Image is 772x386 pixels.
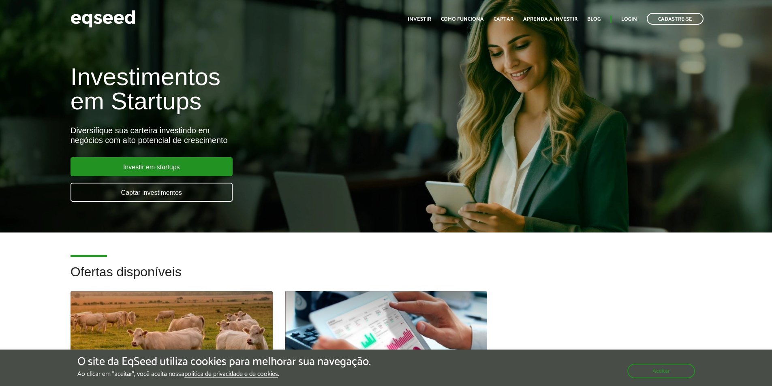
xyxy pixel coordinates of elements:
[647,13,704,25] a: Cadastre-se
[408,17,431,22] a: Investir
[627,364,695,378] button: Aceitar
[71,126,445,145] div: Diversifique sua carteira investindo em negócios com alto potencial de crescimento
[71,8,135,30] img: EqSeed
[587,17,601,22] a: Blog
[77,356,371,368] h5: O site da EqSeed utiliza cookies para melhorar sua navegação.
[71,157,233,176] a: Investir em startups
[441,17,484,22] a: Como funciona
[77,370,371,378] p: Ao clicar em "aceitar", você aceita nossa .
[71,65,445,113] h1: Investimentos em Startups
[184,371,278,378] a: política de privacidade e de cookies
[494,17,513,22] a: Captar
[71,265,702,291] h2: Ofertas disponíveis
[523,17,577,22] a: Aprenda a investir
[71,183,233,202] a: Captar investimentos
[621,17,637,22] a: Login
